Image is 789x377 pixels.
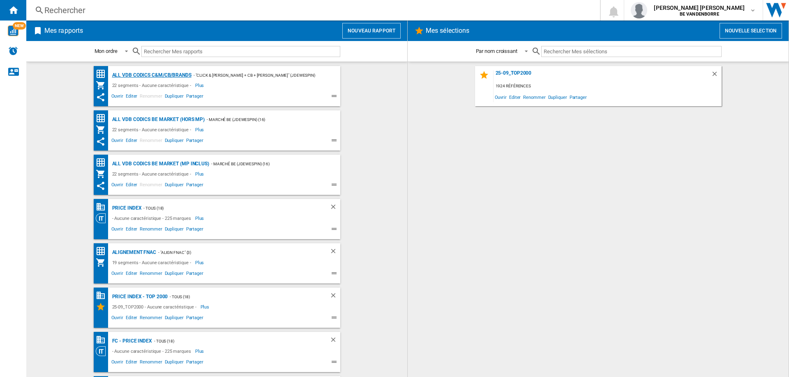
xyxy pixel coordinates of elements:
[185,358,205,368] span: Partager
[138,358,163,368] span: Renommer
[547,91,568,103] span: Dupliquer
[138,137,163,146] span: Renommer
[508,91,522,103] span: Editer
[110,70,191,80] div: ALL VDB CODICS C&M/CB/BRANDS
[195,80,205,90] span: Plus
[96,69,110,79] div: Matrice des prix
[110,114,205,125] div: ALL VDB CODICS BE MARKET (hors MP)
[110,302,201,312] div: 25-09_TOP2000 - Aucune caractéristique -
[125,270,138,279] span: Editer
[110,314,125,324] span: Ouvrir
[330,203,340,213] div: Supprimer
[494,81,722,91] div: 1924 références
[631,2,647,18] img: profile.jpg
[711,70,722,81] div: Supprimer
[342,23,401,39] button: Nouveau rapport
[152,336,313,346] div: - TOUS (18)
[13,22,26,30] span: NEW
[110,270,125,279] span: Ouvrir
[185,137,205,146] span: Partager
[138,225,163,235] span: Renommer
[96,169,110,179] div: Mon assortiment
[125,181,138,191] span: Editer
[541,46,722,57] input: Rechercher Mes sélections
[110,336,152,346] div: FC - PRICE INDEX
[720,23,782,39] button: Nouvelle selection
[110,203,142,213] div: PRICE INDEX
[185,225,205,235] span: Partager
[195,169,205,179] span: Plus
[110,137,125,146] span: Ouvrir
[110,80,195,90] div: 22 segments - Aucune caractéristique -
[96,80,110,90] div: Mon assortiment
[164,137,185,146] span: Dupliquer
[96,158,110,168] div: Matrice des prix
[201,302,211,312] span: Plus
[44,5,579,16] div: Rechercher
[125,137,138,146] span: Editer
[110,346,195,356] div: - Aucune caractéristique - 225 marques
[96,125,110,135] div: Mon assortiment
[138,314,163,324] span: Renommer
[8,25,18,36] img: wise-card.svg
[164,270,185,279] span: Dupliquer
[110,358,125,368] span: Ouvrir
[185,270,205,279] span: Partager
[110,159,209,169] div: ALL VDB CODICS BE MARKET (MP inclus)
[110,225,125,235] span: Ouvrir
[185,181,205,191] span: Partager
[110,258,195,267] div: 19 segments - Aucune caractéristique -
[141,46,340,57] input: Rechercher Mes rapports
[205,114,323,125] div: - Marché BE (jdewespin) (16)
[96,258,110,267] div: Mon assortiment
[156,247,313,258] div: - "Align Fnac" (3)
[96,113,110,123] div: Matrice des prix
[110,292,168,302] div: PRICE INDEX - Top 2000
[110,92,125,102] span: Ouvrir
[96,213,110,223] div: Vision Catégorie
[330,247,340,258] div: Supprimer
[185,314,205,324] span: Partager
[330,336,340,346] div: Supprimer
[96,92,106,102] ng-md-icon: Ce rapport a été partagé avec vous
[8,46,18,56] img: alerts-logo.svg
[110,213,195,223] div: - Aucune caractéristique - 225 marques
[125,92,138,102] span: Editer
[125,314,138,324] span: Editer
[96,302,110,312] div: Mes Sélections
[424,23,471,39] h2: Mes sélections
[654,4,745,12] span: [PERSON_NAME] [PERSON_NAME]
[195,125,205,135] span: Plus
[185,92,205,102] span: Partager
[195,213,205,223] span: Plus
[164,358,185,368] span: Dupliquer
[96,137,106,146] ng-md-icon: Ce rapport a été partagé avec vous
[96,335,110,345] div: Base 100
[164,225,185,235] span: Dupliquer
[138,92,163,102] span: Renommer
[138,181,163,191] span: Renommer
[43,23,85,39] h2: Mes rapports
[164,92,185,102] span: Dupliquer
[110,125,195,135] div: 22 segments - Aucune caractéristique -
[168,292,313,302] div: - TOUS (18)
[195,346,205,356] span: Plus
[141,203,313,213] div: - TOUS (18)
[209,159,324,169] div: - Marché BE (jdewespin) (16)
[476,48,517,54] div: Par nom croissant
[96,290,110,301] div: Base 100
[95,48,118,54] div: Mon ordre
[522,91,547,103] span: Renommer
[195,258,205,267] span: Plus
[125,358,138,368] span: Editer
[191,70,324,80] div: - "Click & [PERSON_NAME] + CB + [PERSON_NAME]" (jdewespin) (11)
[680,11,719,17] b: BE VANDENBORRE
[110,181,125,191] span: Ouvrir
[494,91,508,103] span: Ouvrir
[138,270,163,279] span: Renommer
[96,202,110,212] div: Base 100
[494,70,711,81] div: 25-09_TOP2000
[164,314,185,324] span: Dupliquer
[96,346,110,356] div: Vision Catégorie
[110,247,157,258] div: Alignement Fnac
